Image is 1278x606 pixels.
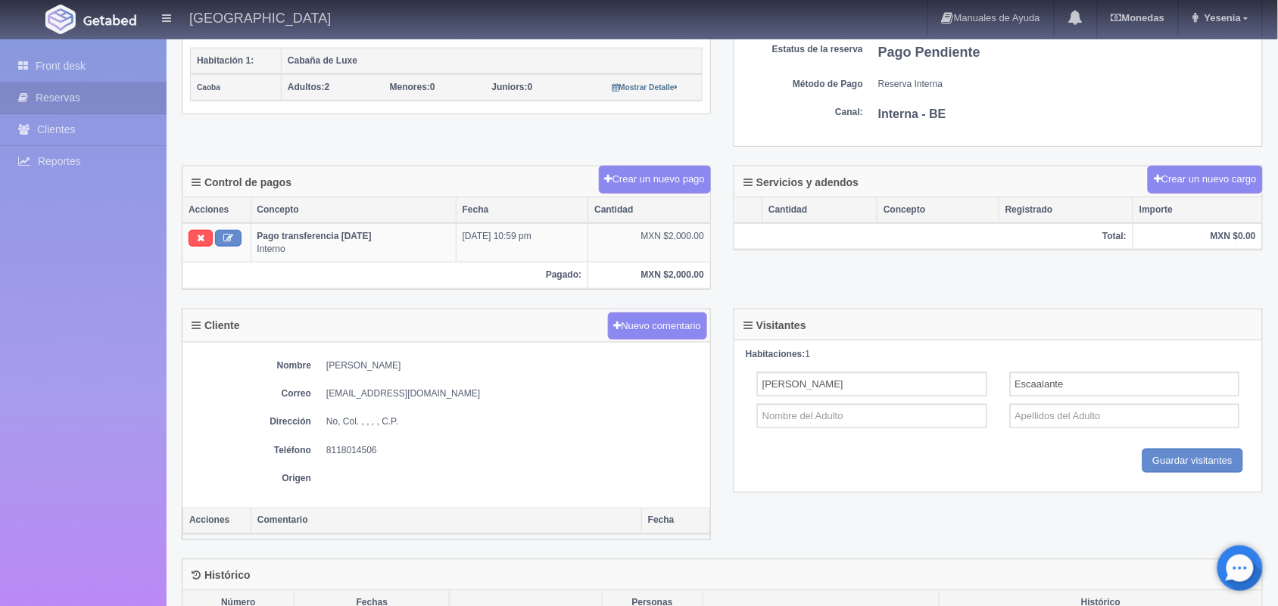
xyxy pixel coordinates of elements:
input: Apellidos del Adulto [1010,404,1240,428]
dd: 8118014506 [326,444,703,457]
div: 1 [746,348,1251,361]
th: Acciones [183,508,251,534]
dt: Nombre [190,359,311,372]
b: Habitación 1: [197,55,254,66]
th: Acciones [182,197,251,223]
dt: Dirección [190,415,311,428]
td: [DATE] 10:59 pm [456,223,588,263]
span: Yesenia [1201,12,1241,23]
input: Guardar visitantes [1142,449,1244,474]
span: 0 [492,82,533,92]
th: Registrado [999,197,1133,223]
dt: Canal: [742,106,863,119]
th: Cantidad [588,197,710,223]
b: Interna - BE [878,107,946,120]
small: Mostrar Detalle [612,83,678,92]
input: Nombre del Adulto [757,372,987,396]
img: Getabed [45,5,76,34]
button: Crear un nuevo cargo [1148,166,1263,194]
button: Nuevo comentario [608,312,708,340]
strong: Adultos: [288,82,325,92]
button: Crear un nuevo pago [599,166,711,194]
th: MXN $0.00 [1133,223,1262,250]
b: Pago Pendiente [878,45,980,60]
dd: [PERSON_NAME] [326,359,703,372]
a: Mostrar Detalle [612,82,678,92]
img: Getabed [83,14,136,26]
dd: Reserva Interna [878,78,1255,91]
th: Total: [734,223,1133,250]
small: Caoba [197,83,220,92]
th: Comentario [251,508,642,534]
b: Monedas [1111,12,1164,23]
th: Importe [1133,197,1262,223]
th: Cantidad [762,197,877,223]
h4: Servicios y adendos [743,177,859,188]
dt: Origen [190,472,311,485]
dt: Método de Pago [742,78,863,91]
th: Concepto [877,197,999,223]
th: MXN $2,000.00 [588,263,710,288]
dt: Estatus de la reserva [742,43,863,56]
h4: Cliente [192,320,240,331]
dt: Correo [190,387,311,400]
th: Fecha [642,508,710,534]
strong: Menores: [390,82,430,92]
h4: [GEOGRAPHIC_DATA] [189,8,331,26]
input: Nombre del Adulto [757,404,987,428]
strong: Juniors: [492,82,528,92]
th: Cabaña de Luxe [282,48,703,74]
strong: Habitaciones: [746,349,806,359]
th: Concepto [251,197,456,223]
h4: Control de pagos [192,177,291,188]
h4: Visitantes [743,320,806,331]
td: MXN $2,000.00 [588,223,710,263]
span: 0 [390,82,435,92]
dd: No, Col. , , , , C.P. [326,415,703,428]
h4: Histórico [192,570,251,582]
b: Pago transferencia [DATE] [257,231,372,241]
dt: Teléfono [190,444,311,457]
input: Apellidos del Adulto [1010,372,1240,396]
th: Pagado: [182,263,588,288]
td: Interno [251,223,456,263]
th: Fecha [456,197,588,223]
span: 2 [288,82,329,92]
dd: [EMAIL_ADDRESS][DOMAIN_NAME] [326,387,703,400]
